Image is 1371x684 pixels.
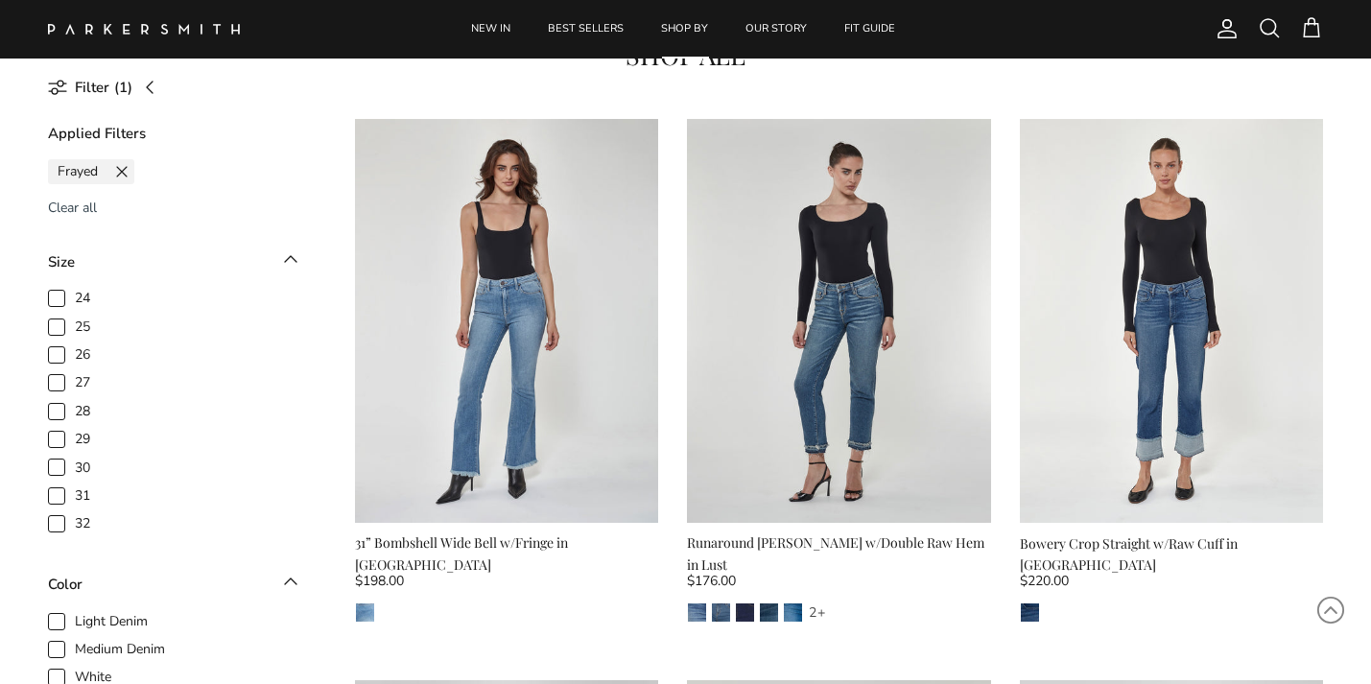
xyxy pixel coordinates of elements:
a: Azure [783,602,803,623]
a: Gash [759,602,779,623]
a: Isla [1020,602,1040,623]
span: 28 [75,402,90,421]
div: Bowery Crop Straight w/Raw Cuff in [GEOGRAPHIC_DATA] [1020,533,1323,577]
img: Azure [784,603,802,622]
span: $220.00 [1020,571,1069,592]
svg: Scroll to Top [1316,596,1345,625]
img: Parker Smith [48,24,240,35]
span: Frayed [48,159,106,183]
a: Clear all [48,199,97,217]
span: 31 [75,486,90,506]
img: Jaylin [356,603,374,622]
a: Filter (1) [48,66,168,109]
a: Account [1208,17,1239,40]
a: Jaylin [355,602,375,623]
span: 26 [75,345,90,365]
img: Lust [688,603,706,622]
span: (1) [114,76,132,99]
toggle-target: Size [48,248,297,288]
img: Jagger [712,603,730,622]
img: Isla [1021,603,1039,622]
img: Camden [736,603,754,622]
img: Gash [760,603,778,622]
a: Jagger [711,602,731,623]
a: Bowery Crop Straight w/Raw Cuff in [GEOGRAPHIC_DATA] $220.00 Isla [1020,533,1323,623]
div: Color [48,573,83,596]
div: 31” Bombshell Wide Bell w/Fringe in [GEOGRAPHIC_DATA] [355,532,658,576]
span: $176.00 [687,571,736,592]
div: Runaround [PERSON_NAME] w/Double Raw Hem in Lust [687,532,990,576]
span: 32 [75,514,90,533]
span: Filter [75,76,109,99]
a: Camden [735,602,755,623]
div: Applied Filters [48,122,146,145]
a: 31” Bombshell Wide Bell w/Fringe in [GEOGRAPHIC_DATA] $198.00 Jaylin [355,532,658,622]
toggle-target: Color [48,570,297,610]
span: 27 [75,373,90,392]
span: 25 [75,318,90,337]
div: 2+ [808,603,826,622]
span: 30 [75,459,90,478]
span: 24 [75,289,90,308]
a: Lust [687,602,707,623]
h1: SHOP ALL [48,39,1323,71]
span: 29 [75,430,90,449]
span: Medium Denim [75,640,165,659]
a: Frayed [48,159,134,184]
a: Runaround [PERSON_NAME] w/Double Raw Hem in Lust $176.00 LustJaggerCamdenGashAzure 2+ [687,532,990,622]
span: $198.00 [355,571,404,592]
a: 2+ [807,602,853,623]
div: Size [48,250,75,273]
span: Light Denim [75,612,148,631]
